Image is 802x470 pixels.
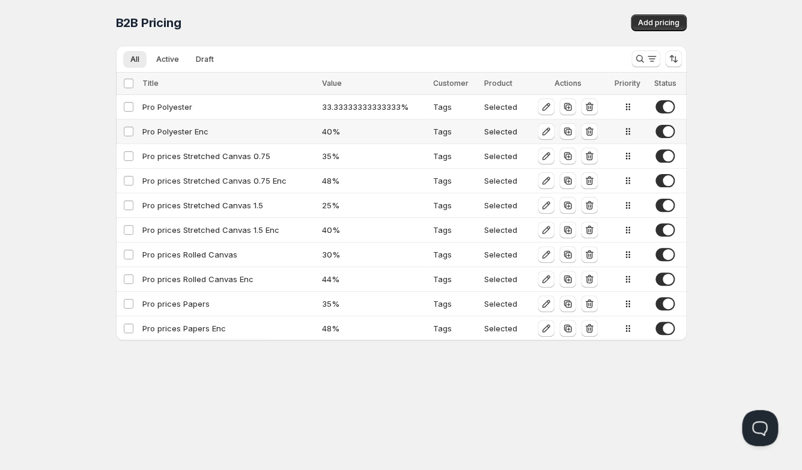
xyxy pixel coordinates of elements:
[322,101,426,113] div: 33.33333333333333 %
[484,249,524,261] div: Selected
[631,50,660,67] button: Search and filter results
[433,224,476,236] div: Tags
[116,16,181,30] span: B2B Pricing
[322,298,426,310] div: 35 %
[484,101,524,113] div: Selected
[433,175,476,187] div: Tags
[615,79,640,88] span: Priority
[196,55,214,64] span: Draft
[484,79,512,88] span: Product
[484,322,524,334] div: Selected
[130,55,139,64] span: All
[142,298,315,310] div: Pro prices Papers
[654,79,676,88] span: Status
[638,18,679,28] span: Add pricing
[142,175,315,187] div: Pro prices Stretched Canvas 0.75 Enc
[142,199,315,211] div: Pro prices Stretched Canvas 1.5
[322,125,426,137] div: 40 %
[631,14,687,31] button: Add pricing
[484,224,524,236] div: Selected
[322,199,426,211] div: 25 %
[554,79,582,88] span: Actions
[322,322,426,334] div: 48 %
[142,249,315,261] div: Pro prices Rolled Canvas
[322,224,426,236] div: 40 %
[433,273,476,285] div: Tags
[665,50,682,67] button: Sort the results
[156,55,179,64] span: Active
[433,150,476,162] div: Tags
[484,298,524,310] div: Selected
[484,199,524,211] div: Selected
[142,150,315,162] div: Pro prices Stretched Canvas 0.75
[484,150,524,162] div: Selected
[322,249,426,261] div: 30 %
[142,224,315,236] div: Pro prices Stretched Canvas 1.5 Enc
[433,199,476,211] div: Tags
[433,125,476,137] div: Tags
[322,79,342,88] span: Value
[322,273,426,285] div: 44 %
[433,298,476,310] div: Tags
[484,273,524,285] div: Selected
[433,101,476,113] div: Tags
[484,175,524,187] div: Selected
[142,322,315,334] div: Pro prices Papers Enc
[142,125,315,137] div: Pro Polyester Enc
[142,101,315,113] div: Pro Polyester
[433,79,469,88] span: Customer
[433,249,476,261] div: Tags
[322,150,426,162] div: 35 %
[433,322,476,334] div: Tags
[484,125,524,137] div: Selected
[742,410,778,446] iframe: Help Scout Beacon - Open
[322,175,426,187] div: 48 %
[142,79,159,88] span: Title
[142,273,315,285] div: Pro prices Rolled Canvas Enc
